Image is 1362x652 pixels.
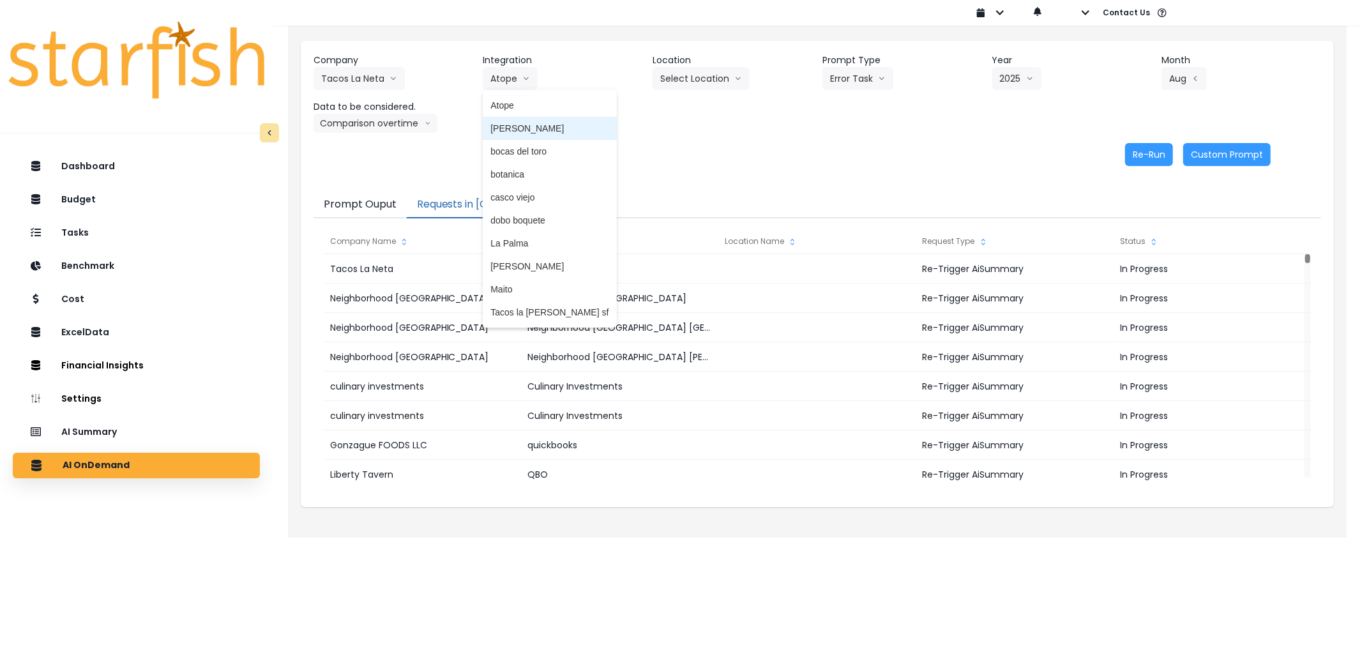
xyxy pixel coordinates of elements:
button: AI Summary [13,420,260,445]
header: Integration [483,54,642,67]
div: Neighborhood [GEOGRAPHIC_DATA] [521,284,718,313]
button: Augarrow left line [1161,67,1207,90]
header: Prompt Type [822,54,982,67]
svg: arrow down line [425,117,431,130]
div: Company Name [324,229,520,254]
svg: arrow left line [1192,72,1199,85]
div: In Progress [1114,284,1310,313]
div: QBO [521,460,718,489]
button: Benchmark [13,254,260,279]
button: Requests in [GEOGRAPHIC_DATA] [407,192,599,218]
div: Neighborhood [GEOGRAPHIC_DATA] [324,342,520,372]
div: Re-Trigger AiSummary [916,401,1113,430]
p: AI Summary [61,427,117,437]
div: culinary investments [324,401,520,430]
div: Neighborhood [GEOGRAPHIC_DATA] [324,313,520,342]
p: ExcelData [61,327,109,338]
div: Tacos La Neta [324,254,520,284]
div: Culinary Investments [521,372,718,401]
div: In Progress [1114,401,1310,430]
button: Cost [13,287,260,312]
p: Benchmark [61,261,114,271]
svg: arrow down line [878,72,886,85]
div: Re-Trigger AiSummary [916,372,1113,401]
div: Integration Name [521,229,718,254]
div: Re-Trigger AiSummary [916,254,1113,284]
div: In Progress [1114,342,1310,372]
header: Data to be considered. [314,100,473,114]
div: Re-Trigger AiSummary [916,313,1113,342]
svg: arrow down line [390,72,397,85]
ul: Atopearrow down line [483,90,616,328]
div: quickbooks [521,430,718,460]
button: Financial Insights [13,353,260,379]
div: Liberty Tavern [324,460,520,489]
button: Select Locationarrow down line [653,67,750,90]
span: [PERSON_NAME] [490,122,609,135]
button: ExcelData [13,320,260,345]
div: Gonzague FOODS LLC [324,430,520,460]
button: Tasks [13,220,260,246]
div: Re-Trigger AiSummary [916,342,1113,372]
button: Settings [13,386,260,412]
div: Status [1114,229,1310,254]
div: Location Name [718,229,915,254]
svg: arrow down line [734,72,742,85]
p: Budget [61,194,96,205]
div: In Progress [1114,430,1310,460]
button: Custom Prompt [1183,143,1271,166]
p: Dashboard [61,161,115,172]
header: Location [653,54,812,67]
button: 2025arrow down line [992,67,1041,90]
svg: arrow down line [1026,72,1034,85]
header: Company [314,54,473,67]
span: casco viejo [490,191,609,204]
button: Atopearrow down line [483,67,538,90]
svg: arrow down line [522,72,530,85]
span: Maito [490,283,609,296]
span: La Palma [490,237,609,250]
span: [PERSON_NAME] [490,260,609,273]
header: Month [1161,54,1321,67]
div: culinary investments [324,372,520,401]
svg: sort [1149,237,1159,247]
button: Tacos La Netaarrow down line [314,67,405,90]
p: Tasks [61,227,89,238]
div: In Progress [1114,372,1310,401]
div: In Progress [1114,460,1310,489]
svg: sort [399,237,409,247]
p: AI OnDemand [63,460,130,471]
button: Comparison overtimearrow down line [314,114,437,133]
div: Re-Trigger AiSummary [916,430,1113,460]
svg: sort [978,237,988,247]
div: Neighborhood [GEOGRAPHIC_DATA] [GEOGRAPHIC_DATA] [521,313,718,342]
div: In Progress [1114,254,1310,284]
div: Re-Trigger AiSummary [916,284,1113,313]
span: dobo boquete [490,214,609,227]
span: Atope [490,99,609,112]
button: Error Taskarrow down line [822,67,893,90]
button: AI OnDemand [13,453,260,478]
header: Year [992,54,1152,67]
button: Re-Run [1125,143,1173,166]
div: Culinary Investments [521,401,718,430]
span: bocas del toro [490,145,609,158]
div: Neighborhood [GEOGRAPHIC_DATA] [PERSON_NAME] [521,342,718,372]
div: Request Type [916,229,1113,254]
div: Atope [521,254,718,284]
span: Tacos la [PERSON_NAME] sf [490,306,609,319]
button: Dashboard [13,154,260,179]
span: botanica [490,168,609,181]
div: Neighborhood [GEOGRAPHIC_DATA] [324,284,520,313]
button: Budget [13,187,260,213]
p: Cost [61,294,84,305]
button: Prompt Ouput [314,192,407,218]
svg: sort [787,237,798,247]
div: Re-Trigger AiSummary [916,460,1113,489]
div: In Progress [1114,313,1310,342]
